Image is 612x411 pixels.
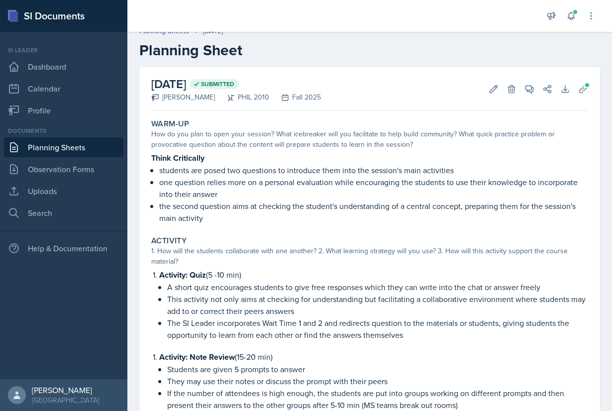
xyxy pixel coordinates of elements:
div: [PERSON_NAME] [32,385,99,395]
div: Si leader [4,46,123,55]
strong: Activity: Note Review [159,351,235,363]
p: (15-20 min) [159,351,588,363]
strong: Activity: Quiz [159,269,206,281]
div: [GEOGRAPHIC_DATA] [32,395,99,405]
span: Submitted [201,80,234,88]
div: Help & Documentation [4,238,123,258]
p: (5 -10 min) [159,269,588,281]
a: Planning Sheets [4,137,123,157]
a: Search [4,203,123,223]
h2: [DATE] [151,75,321,93]
a: Profile [4,101,123,120]
strong: Think Critically [151,152,204,164]
a: Uploads [4,181,123,201]
p: They may use their notes or discuss the prompt with their peers [167,375,588,387]
p: students are posed two questions to introduce them into the session's main activities [159,164,588,176]
p: This activity not only aims at checking for understanding but facilitating a collaborative enviro... [167,293,588,317]
div: PHIL 2010 [215,92,269,103]
div: Documents [4,126,123,135]
p: A short quiz encourages students to give free responses which they can write into the chat or ans... [167,281,588,293]
a: Observation Forms [4,159,123,179]
div: How do you plan to open your session? What icebreaker will you facilitate to help build community... [151,129,588,150]
p: The SI Leader incorporates Wait Time 1 and 2 and redirects question to the materials or students,... [167,317,588,341]
p: If the number of attendees is high enough, the students are put into groups working on different ... [167,387,588,411]
a: Calendar [4,79,123,99]
label: Activity [151,236,187,246]
p: one question relies more on a personal evaluation while encouraging the students to use their kno... [159,176,588,200]
a: Dashboard [4,57,123,77]
p: the second question aims at checking the student's understanding of a central concept, preparing ... [159,200,588,224]
div: [PERSON_NAME] [151,92,215,103]
div: 1. How will the students collaborate with one another? 2. What learning strategy will you use? 3.... [151,246,588,267]
label: Warm-Up [151,119,190,129]
p: Students are given 5 prompts to answer [167,363,588,375]
h2: Planning Sheet [139,41,600,59]
div: Fall 2025 [269,92,321,103]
